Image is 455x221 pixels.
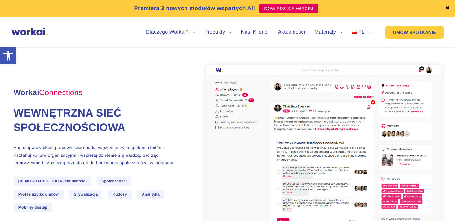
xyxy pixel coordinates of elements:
[358,29,365,35] span: PL
[204,30,232,35] a: Produkty
[14,190,64,199] span: Profile użytkowników
[146,30,195,35] a: Dlaczego Workai?
[39,88,82,97] em: Connections
[14,81,82,97] span: Workai
[259,4,318,13] a: DOWIEDZ SIĘ WIĘCEJ
[97,177,132,186] span: Społeczności
[108,190,132,199] span: Kudosy
[385,26,444,39] a: UMÓW SPOTKANIE
[14,177,92,186] span: [DEMOGRAPHIC_DATA] aktualności
[446,6,450,11] a: ✖
[69,190,103,199] span: Grywalizacja
[134,4,255,13] p: Premiera 3 nowych modułów wspartych AI!
[14,144,181,167] p: Angażuj wszystkich pracowników i buduj więzi między zespołami i ludźmi. Kształtuj kulturę organiz...
[314,30,342,35] a: Materiały
[278,30,305,35] a: Aktualności
[241,30,268,35] a: Nasi Klienci
[14,203,52,212] span: Mobilny dostęp
[137,190,164,199] span: Analityka
[14,106,181,135] h1: Wewnętrzna sieć społecznościowa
